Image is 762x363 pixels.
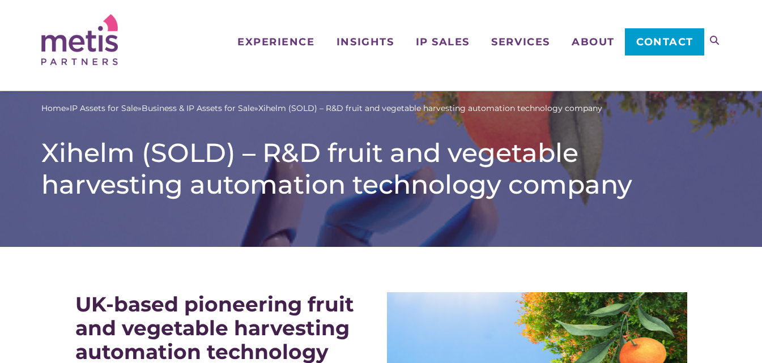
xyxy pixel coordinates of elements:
[41,137,721,200] h1: Xihelm (SOLD) – R&D fruit and vegetable harvesting automation technology company
[142,103,254,114] a: Business & IP Assets for Sale
[337,37,394,47] span: Insights
[41,103,66,114] a: Home
[572,37,615,47] span: About
[636,37,693,47] span: Contact
[41,14,118,65] img: Metis Partners
[625,28,704,55] a: Contact
[491,37,550,47] span: Services
[237,37,314,47] span: Experience
[70,103,138,114] a: IP Assets for Sale
[41,103,602,114] span: » » »
[258,103,602,114] span: Xihelm (SOLD) – R&D fruit and vegetable harvesting automation technology company
[416,37,470,47] span: IP Sales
